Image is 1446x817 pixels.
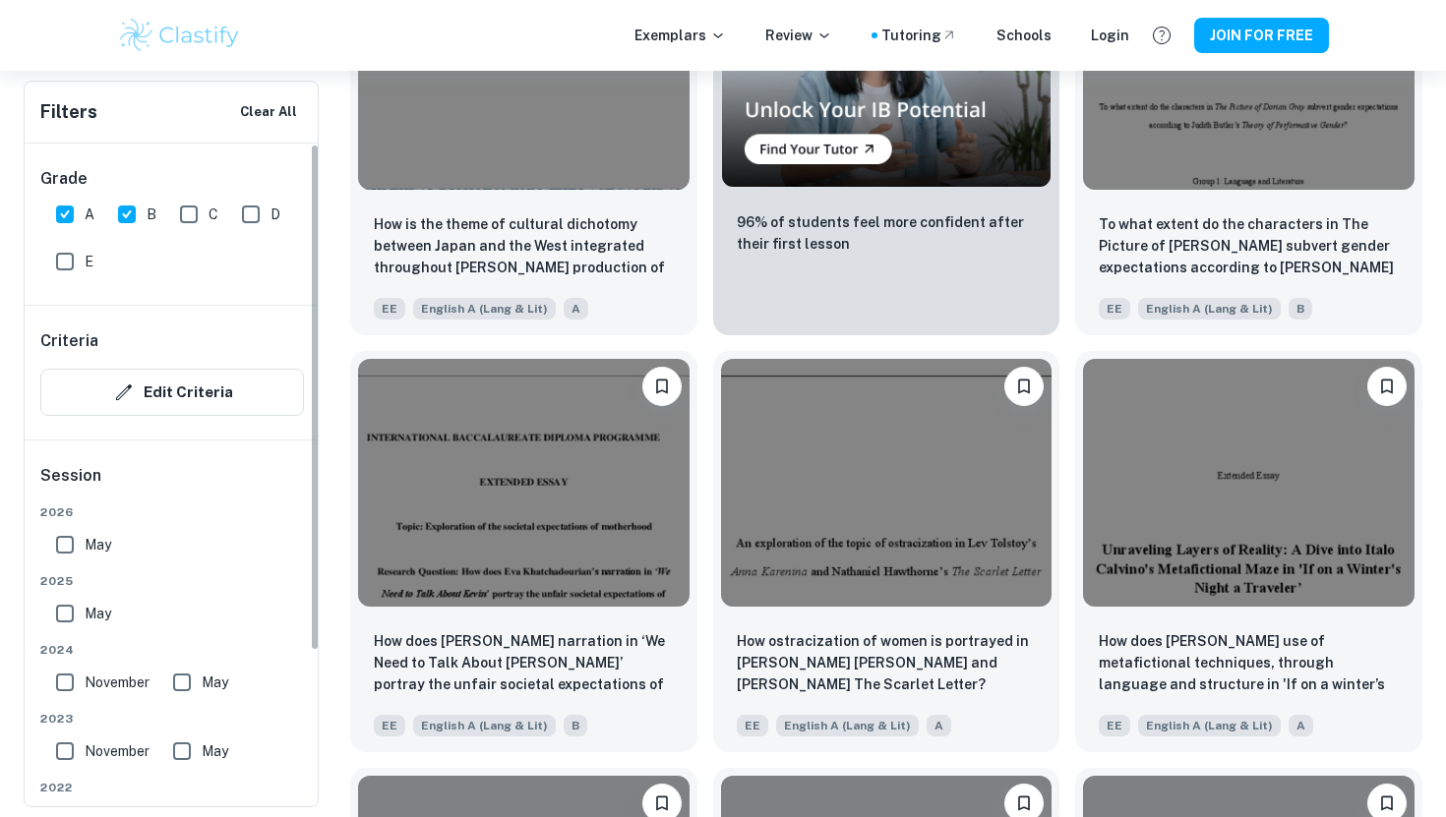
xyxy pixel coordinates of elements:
[85,740,150,762] span: November
[40,641,304,659] span: 2024
[40,572,304,590] span: 2025
[776,715,919,736] span: English A (Lang & Lit)
[737,715,768,736] span: EE
[413,715,556,736] span: English A (Lang & Lit)
[1083,359,1415,607] img: English A (Lang & Lit) EE example thumbnail: How does Italo Calvino's use of metafict
[721,359,1053,607] img: English A (Lang & Lit) EE example thumbnail: How ostracization of women is portrayed
[1145,19,1178,52] button: Help and Feedback
[1194,18,1329,53] button: JOIN FOR FREE
[374,715,405,736] span: EE
[413,298,556,320] span: English A (Lang & Lit)
[350,351,697,752] a: Please log in to bookmark exemplarsHow does Eva Khatchadourian’s narration in ‘We Need to Talk Ab...
[40,779,304,796] span: 2022
[235,97,302,127] button: Clear All
[1138,298,1281,320] span: English A (Lang & Lit)
[737,630,1037,695] p: How ostracization of women is portrayed in Lev Tolstoy's Anna Karenina and Nathaniel Hawthorne's ...
[1099,715,1130,736] span: EE
[40,369,304,416] button: Edit Criteria
[737,211,1037,255] p: 96% of students feel more confident after their first lesson
[1075,351,1422,752] a: Please log in to bookmark exemplarsHow does Italo Calvino's use of metafictional techniques, thro...
[713,351,1060,752] a: Please log in to bookmark exemplarsHow ostracization of women is portrayed in Lev Tolstoy's Anna ...
[117,16,242,55] img: Clastify logo
[1289,298,1312,320] span: B
[564,298,588,320] span: A
[1367,367,1407,406] button: Please log in to bookmark exemplars
[1099,630,1399,697] p: How does Italo Calvino's use of metafictional techniques, through language and structure in 'If o...
[85,204,94,225] span: A
[147,204,156,225] span: B
[374,630,674,697] p: How does Eva Khatchadourian’s narration in ‘We Need to Talk About Kevin’ portray the unfair socie...
[1099,213,1399,280] p: To what extent do the characters in The Picture of Dorian Gray subvert gender expectations accord...
[642,367,682,406] button: Please log in to bookmark exemplars
[202,671,228,693] span: May
[85,251,93,272] span: E
[1004,367,1044,406] button: Please log in to bookmark exemplars
[40,503,304,521] span: 2026
[40,98,97,126] h6: Filters
[1099,298,1130,320] span: EE
[634,25,726,46] p: Exemplars
[881,25,957,46] a: Tutoring
[209,204,218,225] span: C
[765,25,832,46] p: Review
[40,167,304,191] h6: Grade
[85,603,111,624] span: May
[202,740,228,762] span: May
[271,204,280,225] span: D
[564,715,587,736] span: B
[996,25,1052,46] a: Schools
[358,359,690,607] img: English A (Lang & Lit) EE example thumbnail: How does Eva Khatchadourian’s narration
[1091,25,1129,46] a: Login
[85,671,150,693] span: November
[40,710,304,728] span: 2023
[927,715,951,736] span: A
[374,298,405,320] span: EE
[40,329,98,353] h6: Criteria
[85,534,111,555] span: May
[40,464,304,503] h6: Session
[1138,715,1281,736] span: English A (Lang & Lit)
[1289,715,1313,736] span: A
[374,213,674,280] p: How is the theme of cultural dichotomy between Japan and the West integrated throughout Edward Zw...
